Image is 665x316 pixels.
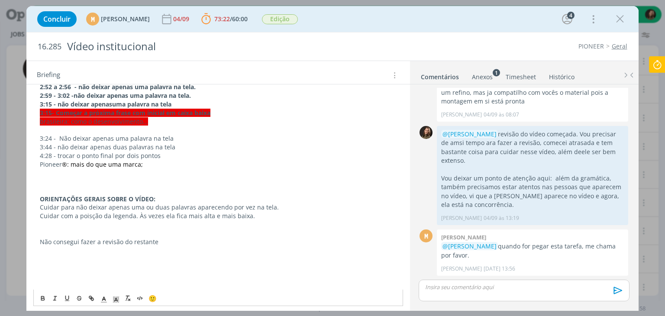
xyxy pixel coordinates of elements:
span: Cor de Fundo [110,293,122,303]
p: Cuidar para não deixar apenas uma ou duas palavras aparecendo por vez na tela. [40,203,396,212]
a: Timesheet [505,69,536,81]
p: revisão do vídeo começada. Vou precisar de amsi tempo ara fazer a revisão, comecei atrasada e tem... [441,130,624,165]
a: Comentários [420,69,459,81]
p: Cuidar com a poisção da legenda. Às vezes ela fica mais alta e mais baixa. [40,212,396,220]
strong: 2:52 a 2:56 - [40,83,77,91]
span: 🙂 [148,294,157,303]
span: Cor do Texto [98,293,110,303]
p: Vou deixar um ponto de atenção aqui: além da gramática, também precisamos estar atentos nas pesso... [441,174,624,210]
button: M[PERSON_NAME] [86,13,150,26]
p: 3:44 - não deixar apenas duas palavras na tela [40,143,396,152]
strong: 3:15- Começar a próxima frase com inicial em caixa baixa [40,109,210,117]
div: 4 [567,12,575,19]
b: [PERSON_NAME] [441,233,486,241]
p: [PERSON_NAME] [441,214,482,222]
button: 🙂 [146,293,158,303]
span: [DATE] 13:56 [484,265,515,273]
span: / [230,15,232,23]
button: Concluir [37,11,77,27]
strong: não deixar apenas uma palavra na tela. [74,91,191,100]
span: 04/09 às 13:19 [484,214,519,222]
p: Pioneer [40,160,396,169]
button: 4 [560,12,574,26]
span: 73:22 [214,15,230,23]
strong: 2:59 - 3:02 - [40,91,74,100]
a: Histórico [549,69,575,81]
a: Geral [612,42,627,50]
strong: 3:15 - não deixar apenasuma palavra na tela [40,100,171,108]
span: 04/09 às 08:07 [484,111,519,119]
strong: não deixar apenas uma palavra na tela. [78,83,196,91]
button: 73:22/60:00 [199,12,250,26]
a: PIONEER [578,42,604,50]
strong: ORIENTAÇÕES GERAIS SOBRE O VÍDEO: [40,195,155,203]
p: 4:28 - trocar o ponto final por dois pontos [40,152,396,160]
p: [PERSON_NAME] [441,265,482,273]
sup: 1 [493,69,500,76]
button: Edição [261,14,298,25]
span: @[PERSON_NAME] [442,242,497,250]
div: Vídeo institucional [63,36,378,57]
div: Anexos [472,73,493,81]
span: ®: mais do que uma marca; [62,160,143,168]
span: [PERSON_NAME] [101,16,150,22]
span: @[PERSON_NAME] [442,130,497,138]
div: dialog [26,6,638,311]
span: brasileira: como o desenvolvimento... [40,117,148,126]
img: J [420,126,433,139]
span: Briefing [37,70,60,81]
p: quando for pegar esta tarefa, me chama por favor. [441,242,624,260]
span: Concluir [43,16,71,23]
p: 3:24 - Não deixar apenas uma palavra na tela [40,134,396,143]
span: 60:00 [232,15,248,23]
span: Edição [262,14,298,24]
div: 04/09 [173,16,191,22]
div: M [86,13,99,26]
div: M [420,229,433,242]
span: 16.285 [38,42,61,52]
p: [PERSON_NAME] [441,111,482,119]
p: Não consegui fazer a revisão do restante [40,238,396,246]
